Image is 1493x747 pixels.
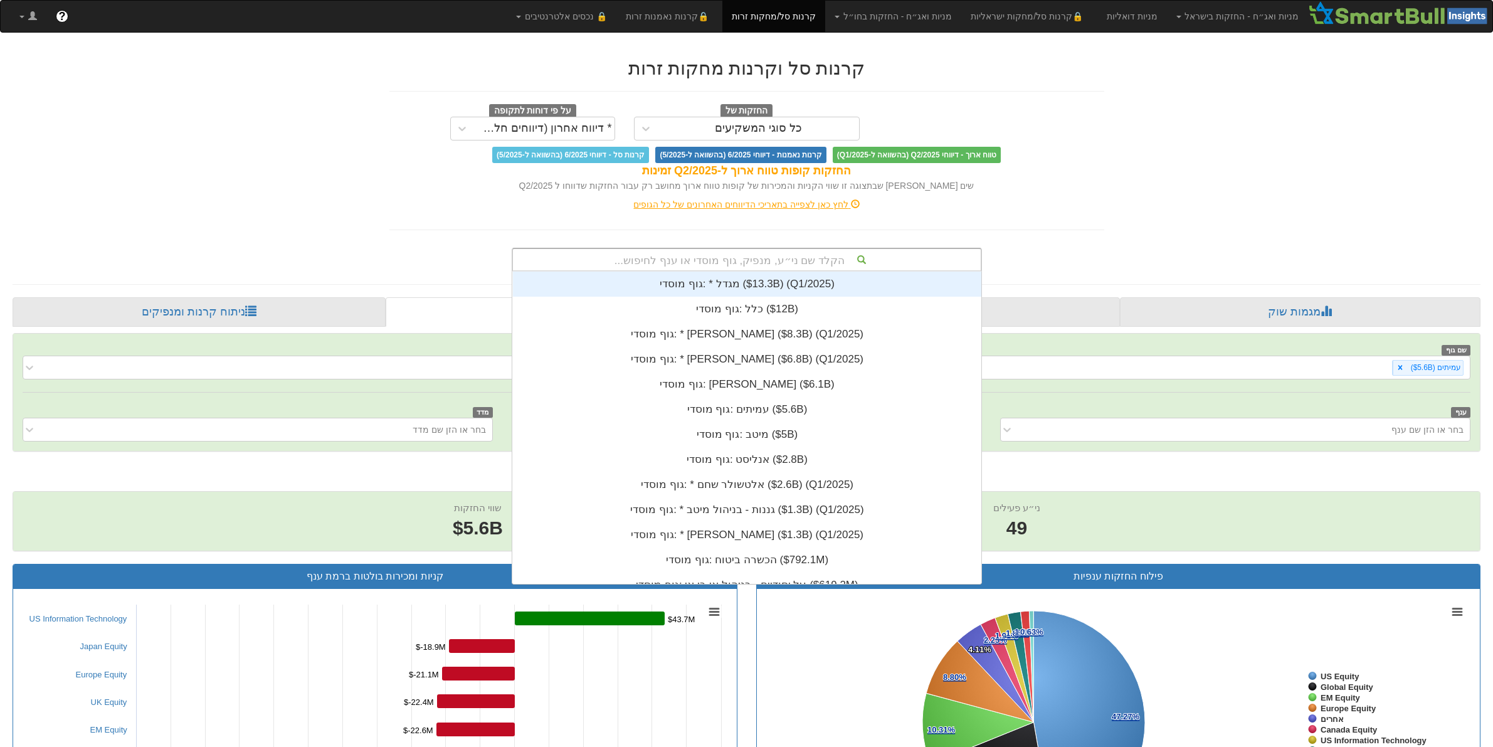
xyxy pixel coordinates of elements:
a: ניתוח קרנות ומנפיקים [13,297,386,327]
div: גוף מוסדי: * ‎[PERSON_NAME] ‎($1.3B)‏ (Q1/2025) [513,522,981,548]
a: US Information Technology [29,614,127,623]
h3: קניות ומכירות בולטות ברמת ענף [23,571,727,582]
tspan: $-22.4M [404,697,434,707]
div: גוף מוסדי: ‎כלל ‎($12B)‏ [513,297,981,322]
div: גוף מוסדי: * ‎אלטשולר שחם ‎($2.6B)‏ (Q1/2025) [513,472,981,497]
tspan: Canada Equity [1321,725,1378,734]
div: גוף מוסדי: ‎עמיתים ‎($5.6B)‏ [513,397,981,422]
a: EM Equity [90,725,127,734]
a: 🔒 נכסים אלטרנטיבים [507,1,616,32]
div: גוף מוסדי: ‎[PERSON_NAME] ‎($6.1B)‏ [513,372,981,397]
div: גוף מוסדי: ‎מיטב ‎($5B)‏ [513,422,981,447]
tspan: 0.63% [1020,627,1043,637]
div: גוף מוסדי: * ‎[PERSON_NAME] ‎($6.8B)‏ (Q1/2025) [513,347,981,372]
tspan: Global Equity [1321,682,1374,692]
tspan: 1.26% [1015,627,1038,637]
div: כל סוגי המשקיעים [715,122,802,135]
a: פרופיל משקיע [386,297,749,327]
tspan: $-22.6M [403,726,433,735]
div: grid [513,272,981,648]
tspan: EM Equity [1321,693,1361,702]
h2: קרנות סל וקרנות מחקות זרות [389,58,1104,78]
div: החזקות קופות טווח ארוך ל-Q2/2025 זמינות [389,163,1104,179]
div: בחר או הזן שם מדד [413,423,486,436]
span: טווח ארוך - דיווחי Q2/2025 (בהשוואה ל-Q1/2025) [833,147,1001,163]
tspan: 8.80% [943,672,966,682]
span: ני״ע פעילים [993,502,1040,513]
span: שם גוף [1442,345,1470,356]
tspan: $-21.1M [409,670,439,679]
span: קרנות נאמנות - דיווחי 6/2025 (בהשוואה ל-5/2025) [655,147,826,163]
tspan: אחרים [1321,714,1344,724]
tspan: $43.7M [668,615,695,624]
a: מגמות שוק [1120,297,1480,327]
div: עמיתים ‎($5.6B‎)‎ [1407,361,1463,375]
a: ? [46,1,78,32]
tspan: US Equity [1321,672,1359,681]
a: קרנות סל/מחקות זרות [722,1,825,32]
span: ענף [1451,407,1470,418]
span: על פי דוחות לתקופה [489,104,576,118]
span: ? [58,10,65,23]
span: מדד [473,407,493,418]
tspan: 47.27% [1112,712,1140,721]
tspan: $-18.9M [416,642,446,652]
a: UK Equity [91,697,127,707]
div: הקלד שם ני״ע, מנפיק, גוף מוסדי או ענף לחיפוש... [513,249,981,270]
tspan: 10.31% [927,725,956,734]
tspan: Europe Equity [1321,704,1376,713]
div: גוף מוסדי: * ‎גננות - בניהול מיטב ‎($1.3B)‏ (Q1/2025) [513,497,981,522]
div: שים [PERSON_NAME] שבתצוגה זו שווי הקניות והמכירות של קופות טווח ארוך מחושב רק עבור החזקות שדווחו ... [389,179,1104,192]
div: גוף מוסדי: * ‎[PERSON_NAME] ‎($8.3B)‏ (Q1/2025) [513,322,981,347]
div: גוף מוסדי: ‎הכשרה ביטוח ‎($792.1M)‏ [513,548,981,573]
div: גוף מוסדי: ‎על יסודיים - בניהול אי.בי.אי ‎($619.2M)‏ [513,573,981,598]
tspan: 2.25% [984,635,1007,645]
h2: עמיתים - ניתוח משקיע [13,464,1480,485]
div: גוף מוסדי: * ‎מגדל ‎($13.3B)‏ (Q1/2025) [513,272,981,297]
a: מניות דואליות [1097,1,1167,32]
span: החזקות של [720,104,773,118]
tspan: 1.91% [995,631,1018,640]
div: בחר או הזן שם ענף [1391,423,1464,436]
span: $5.6B [453,517,503,538]
span: 49 [993,515,1040,542]
a: 🔒קרנות נאמנות זרות [616,1,723,32]
h3: פילוח החזקות ענפיות [766,571,1471,582]
div: לחץ כאן לצפייה בתאריכי הדיווחים האחרונים של כל הגופים [380,198,1114,211]
a: Europe Equity [76,670,127,679]
tspan: US Information Technology [1321,736,1427,745]
div: * דיווח אחרון (דיווחים חלקיים) [477,122,612,135]
img: Smartbull [1308,1,1492,26]
a: Japan Equity [80,642,127,651]
a: מניות ואג״ח - החזקות בישראל [1167,1,1308,32]
a: מניות ואג״ח - החזקות בחו״ל [825,1,961,32]
a: 🔒קרנות סל/מחקות ישראליות [961,1,1097,32]
tspan: 1.85% [1006,628,1029,638]
div: גוף מוסדי: ‎אנליסט ‎($2.8B)‏ [513,447,981,472]
tspan: 4.11% [968,645,991,654]
span: קרנות סל - דיווחי 6/2025 (בהשוואה ל-5/2025) [492,147,649,163]
span: שווי החזקות [454,502,502,513]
